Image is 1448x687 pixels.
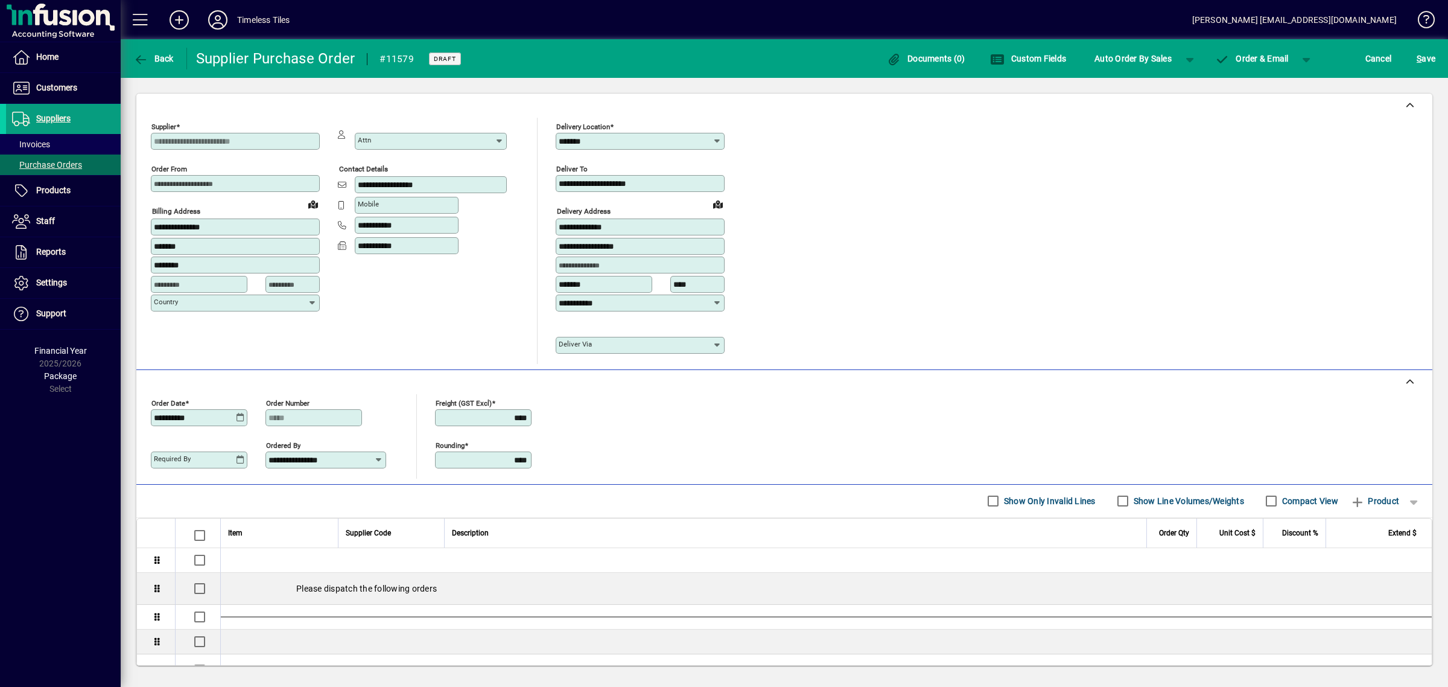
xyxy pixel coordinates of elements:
[266,441,300,449] mat-label: Ordered by
[556,165,588,173] mat-label: Deliver To
[436,441,465,449] mat-label: Rounding
[1388,526,1417,540] span: Extend $
[36,185,71,195] span: Products
[303,194,323,214] a: View on map
[36,216,55,226] span: Staff
[36,247,66,257] span: Reports
[1215,54,1289,63] span: Order & Email
[1219,526,1256,540] span: Unit Cost $
[1088,48,1178,69] button: Auto Order By Sales
[6,134,121,155] a: Invoices
[36,308,66,318] span: Support
[151,398,185,407] mat-label: Order date
[436,398,492,407] mat-label: Freight (GST excl)
[1409,2,1433,42] a: Knowledge Base
[1344,490,1405,512] button: Product
[6,206,121,237] a: Staff
[151,123,176,131] mat-label: Supplier
[987,48,1069,69] button: Custom Fields
[221,654,1432,686] div: JOB # 19029 - [PERSON_NAME]
[1209,48,1295,69] button: Order & Email
[151,165,187,173] mat-label: Order from
[6,299,121,329] a: Support
[1002,495,1096,507] label: Show Only Invalid Lines
[160,9,198,31] button: Add
[198,9,237,31] button: Profile
[1414,48,1438,69] button: Save
[708,194,728,214] a: View on map
[154,455,191,463] mat-label: Required by
[1365,49,1392,68] span: Cancel
[6,268,121,298] a: Settings
[154,298,178,306] mat-label: Country
[6,176,121,206] a: Products
[12,139,50,149] span: Invoices
[1280,495,1338,507] label: Compact View
[452,526,489,540] span: Description
[6,155,121,175] a: Purchase Orders
[6,73,121,103] a: Customers
[556,123,610,131] mat-label: Delivery Location
[6,237,121,267] a: Reports
[44,371,77,381] span: Package
[1350,491,1399,511] span: Product
[346,526,391,540] span: Supplier Code
[990,54,1066,63] span: Custom Fields
[1131,495,1244,507] label: Show Line Volumes/Weights
[228,526,243,540] span: Item
[36,83,77,92] span: Customers
[237,10,290,30] div: Timeless Tiles
[1094,49,1172,68] span: Auto Order By Sales
[36,113,71,123] span: Suppliers
[12,160,82,170] span: Purchase Orders
[121,48,187,69] app-page-header-button: Back
[434,55,456,63] span: Draft
[358,200,379,208] mat-label: Mobile
[36,278,67,287] span: Settings
[1159,526,1189,540] span: Order Qty
[221,573,1432,604] div: Please dispatch the following orders
[266,398,310,407] mat-label: Order number
[1192,10,1397,30] div: [PERSON_NAME] [EMAIL_ADDRESS][DOMAIN_NAME]
[1417,49,1435,68] span: ave
[358,136,371,144] mat-label: Attn
[36,52,59,62] span: Home
[559,340,592,348] mat-label: Deliver via
[1417,54,1421,63] span: S
[379,50,414,69] div: #11579
[133,54,174,63] span: Back
[887,54,965,63] span: Documents (0)
[884,48,968,69] button: Documents (0)
[6,42,121,72] a: Home
[130,48,177,69] button: Back
[34,346,87,356] span: Financial Year
[1282,526,1318,540] span: Discount %
[1362,48,1395,69] button: Cancel
[196,49,355,68] div: Supplier Purchase Order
